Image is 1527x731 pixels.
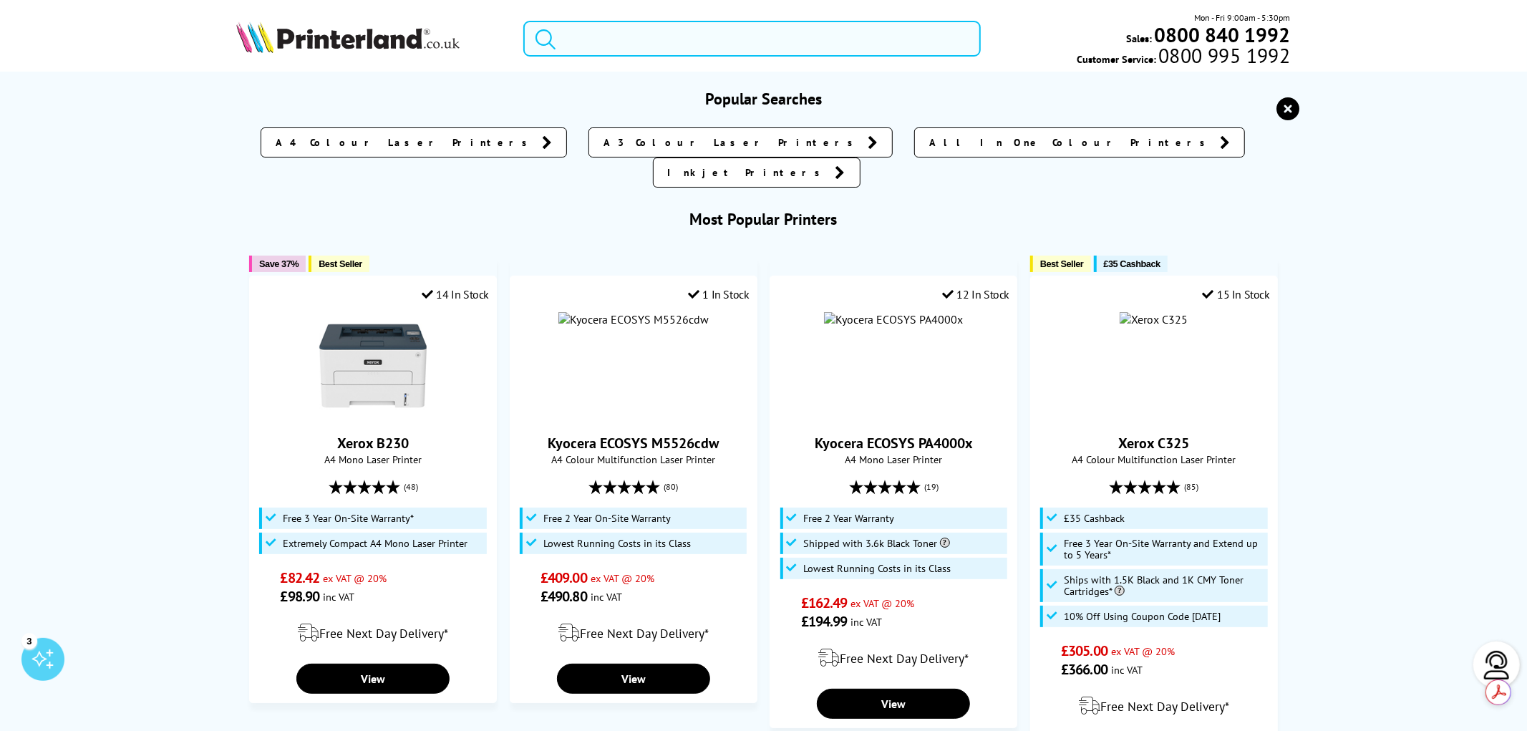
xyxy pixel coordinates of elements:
[323,590,354,604] span: inc VAT
[1077,49,1290,66] span: Customer Service:
[603,135,861,150] span: A3 Colour Laser Printers
[591,590,622,604] span: inc VAT
[236,21,460,53] img: Printerland Logo
[1120,312,1188,326] img: Xerox C325
[1184,473,1198,500] span: (85)
[523,21,981,57] input: Searc
[337,434,409,452] a: Xerox B230
[824,312,963,326] img: Kyocera ECOSYS PA4000x
[817,689,970,719] a: View
[1104,258,1160,269] span: £35 Cashback
[404,473,418,500] span: (48)
[1111,663,1143,677] span: inc VAT
[540,568,587,587] span: £409.00
[518,613,750,653] div: modal_delivery
[668,165,828,180] span: Inkjet Printers
[664,473,678,500] span: (80)
[1155,21,1291,48] b: 0800 840 1992
[249,256,306,272] button: Save 37%
[914,127,1245,158] a: All In One Colour Printers
[296,664,450,694] a: View
[319,408,427,422] a: Xerox B230
[557,664,710,694] a: View
[259,258,299,269] span: Save 37%
[548,434,719,452] a: Kyocera ECOSYS M5526cdw
[323,571,387,585] span: ex VAT @ 20%
[1064,538,1264,561] span: Free 3 Year On-Site Warranty and Extend up to 5 Years*
[281,587,320,606] span: £98.90
[1111,644,1175,658] span: ex VAT @ 20%
[1064,574,1264,597] span: Ships with 1.5K Black and 1K CMY Toner Cartridges*
[942,287,1009,301] div: 12 In Stock
[281,568,320,587] span: £82.42
[319,258,362,269] span: Best Seller
[257,452,489,466] span: A4 Mono Laser Printer
[283,513,414,524] span: Free 3 Year On-Site Warranty*
[924,473,939,500] span: (19)
[422,287,489,301] div: 14 In Stock
[1061,660,1107,679] span: £366.00
[1195,11,1291,24] span: Mon - Fri 9:00am - 5:30pm
[543,538,691,549] span: Lowest Running Costs in its Class
[540,587,587,606] span: £490.80
[1038,686,1270,726] div: modal_delivery
[309,256,369,272] button: Best Seller
[804,513,895,524] span: Free 2 Year Warranty
[283,538,467,549] span: Extremely Compact A4 Mono Laser Printer
[1127,32,1153,45] span: Sales:
[688,287,750,301] div: 1 In Stock
[1061,642,1107,660] span: £305.00
[1118,434,1189,452] a: Xerox C325
[236,89,1290,109] h3: Popular Searches
[591,571,654,585] span: ex VAT @ 20%
[801,612,848,631] span: £194.99
[261,127,567,158] a: A4 Colour Laser Printers
[1203,287,1270,301] div: 15 In Stock
[558,312,709,326] img: Kyocera ECOSYS M5526cdw
[850,615,882,629] span: inc VAT
[777,638,1009,678] div: modal_delivery
[801,594,848,612] span: £162.49
[276,135,535,150] span: A4 Colour Laser Printers
[1156,49,1290,62] span: 0800 995 1992
[1040,258,1084,269] span: Best Seller
[319,312,427,420] img: Xerox B230
[653,158,861,188] a: Inkjet Printers
[777,452,1009,466] span: A4 Mono Laser Printer
[1153,28,1291,42] a: 0800 840 1992
[1483,651,1511,679] img: user-headset-light.svg
[236,209,1290,229] h3: Most Popular Printers
[1094,256,1168,272] button: £35 Cashback
[929,135,1213,150] span: All In One Colour Printers
[543,513,671,524] span: Free 2 Year On-Site Warranty
[1038,452,1270,466] span: A4 Colour Multifunction Laser Printer
[804,563,951,574] span: Lowest Running Costs in its Class
[1030,256,1091,272] button: Best Seller
[804,538,950,549] span: Shipped with 3.6k Black Toner
[1064,513,1125,524] span: £35 Cashback
[815,434,973,452] a: Kyocera ECOSYS PA4000x
[21,633,37,649] div: 3
[850,596,914,610] span: ex VAT @ 20%
[518,452,750,466] span: A4 Colour Multifunction Laser Printer
[588,127,893,158] a: A3 Colour Laser Printers
[1064,611,1221,622] span: 10% Off Using Coupon Code [DATE]
[257,613,489,653] div: modal_delivery
[236,21,505,56] a: Printerland Logo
